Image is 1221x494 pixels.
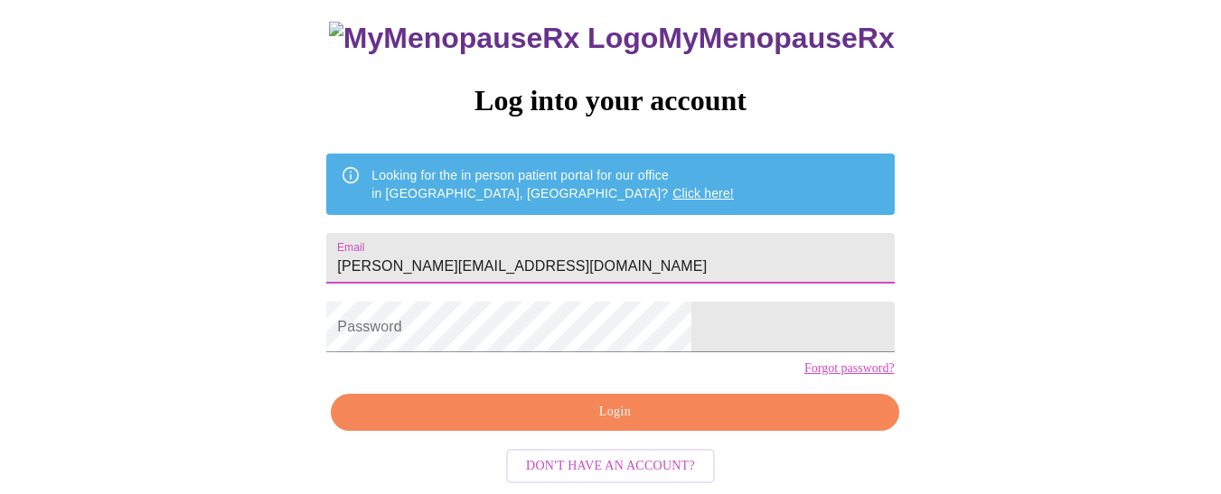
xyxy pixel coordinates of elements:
[506,449,715,484] button: Don't have an account?
[804,361,895,376] a: Forgot password?
[331,394,898,431] button: Login
[672,186,734,200] a: Click here!
[326,84,894,117] h3: Log into your account
[502,457,719,472] a: Don't have an account?
[352,401,878,424] span: Login
[329,22,895,55] h3: MyMenopauseRx
[329,22,658,55] img: MyMenopauseRx Logo
[526,455,695,478] span: Don't have an account?
[371,159,734,210] div: Looking for the in person patient portal for our office in [GEOGRAPHIC_DATA], [GEOGRAPHIC_DATA]?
